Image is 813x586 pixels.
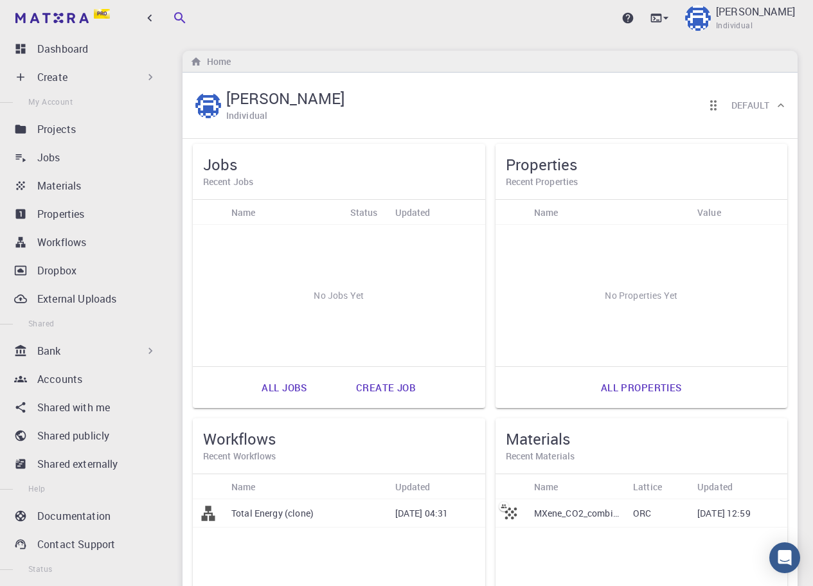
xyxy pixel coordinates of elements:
[203,449,475,463] h6: Recent Workflows
[633,507,651,520] p: ORC
[10,423,162,448] a: Shared publicly
[342,372,430,403] a: Create job
[37,69,67,85] p: Create
[10,173,162,199] a: Materials
[691,474,787,499] div: Updated
[731,98,769,112] h6: Default
[633,474,662,499] div: Lattice
[37,371,82,387] p: Accounts
[716,19,753,32] span: Individual
[10,451,162,477] a: Shared externally
[528,474,627,499] div: Name
[10,36,162,62] a: Dashboard
[37,508,111,524] p: Documentation
[496,200,528,225] div: Icon
[587,372,696,403] a: All properties
[188,55,233,69] nav: breadcrumb
[10,338,162,364] div: Bank
[10,64,162,90] div: Create
[37,343,61,359] p: Bank
[37,150,60,165] p: Jobs
[231,200,256,225] div: Name
[183,73,798,139] div: Andrea[PERSON_NAME]IndividualReorder cardsDefault
[627,474,691,499] div: Lattice
[716,4,795,19] p: [PERSON_NAME]
[37,206,85,222] p: Properties
[37,263,76,278] p: Dropbox
[344,200,389,225] div: Status
[534,507,621,520] p: MXene_CO2_combined
[37,291,116,306] p: External Uploads
[697,200,721,225] div: Value
[701,93,726,118] button: Reorder cards
[395,507,449,520] p: [DATE] 04:31
[691,200,787,225] div: Value
[226,109,267,123] h6: Individual
[203,154,475,175] h5: Jobs
[28,96,73,107] span: My Account
[10,116,162,142] a: Projects
[534,200,558,225] div: Name
[389,200,485,225] div: Updated
[10,395,162,420] a: Shared with me
[506,429,778,449] h5: Materials
[37,400,110,415] p: Shared with me
[10,201,162,227] a: Properties
[37,537,115,552] p: Contact Support
[506,449,778,463] h6: Recent Materials
[37,121,76,137] p: Projects
[10,229,162,255] a: Workflows
[203,175,475,189] h6: Recent Jobs
[226,88,344,109] h5: [PERSON_NAME]
[10,258,162,283] a: Dropbox
[528,200,692,225] div: Name
[225,200,344,225] div: Name
[10,503,162,529] a: Documentation
[389,474,485,499] div: Updated
[193,474,225,499] div: Icon
[195,93,221,118] img: Andrea
[10,286,162,312] a: External Uploads
[37,235,86,250] p: Workflows
[37,456,118,472] p: Shared externally
[534,474,558,499] div: Name
[193,200,225,225] div: Icon
[15,13,89,23] img: logo
[506,175,778,189] h6: Recent Properties
[769,542,800,573] div: Open Intercom Messenger
[231,474,256,499] div: Name
[697,507,751,520] p: [DATE] 12:59
[496,225,788,366] div: No Properties Yet
[28,318,54,328] span: Shared
[231,507,314,520] p: Total Energy (clone)
[697,474,733,499] div: Updated
[225,474,389,499] div: Name
[10,145,162,170] a: Jobs
[203,429,475,449] h5: Workflows
[506,154,778,175] h5: Properties
[97,10,107,17] span: Pro
[247,372,321,403] a: All jobs
[496,474,528,499] div: Icon
[395,474,431,499] div: Updated
[13,8,115,28] a: Pro
[37,428,109,443] p: Shared publicly
[685,5,711,31] img: Andrea
[28,564,52,574] span: Status
[350,200,378,225] div: Status
[10,366,162,392] a: Accounts
[202,55,231,69] h6: Home
[28,483,46,493] span: Help
[37,41,88,57] p: Dashboard
[193,225,485,366] div: No Jobs Yet
[395,200,431,225] div: Updated
[37,178,81,193] p: Materials
[10,531,162,557] a: Contact Support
